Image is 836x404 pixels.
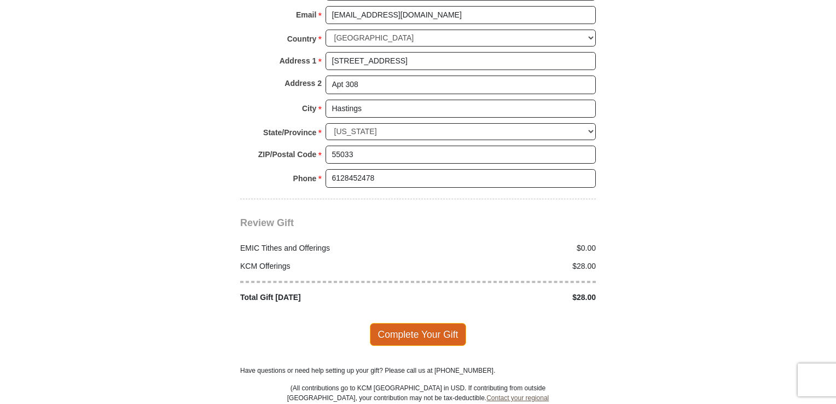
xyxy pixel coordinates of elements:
span: Complete Your Gift [370,323,467,346]
div: Total Gift [DATE] [235,292,419,303]
strong: Country [287,31,317,47]
strong: Phone [293,171,317,186]
div: KCM Offerings [235,261,419,272]
strong: Address 2 [285,76,322,91]
strong: City [302,101,316,116]
strong: State/Province [263,125,316,140]
div: $0.00 [418,243,602,254]
div: $28.00 [418,261,602,272]
strong: ZIP/Postal Code [258,147,317,162]
div: EMIC Tithes and Offerings [235,243,419,254]
div: $28.00 [418,292,602,303]
p: Have questions or need help setting up your gift? Please call us at [PHONE_NUMBER]. [240,366,596,376]
strong: Email [296,7,316,22]
strong: Address 1 [280,53,317,68]
span: Review Gift [240,217,294,228]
